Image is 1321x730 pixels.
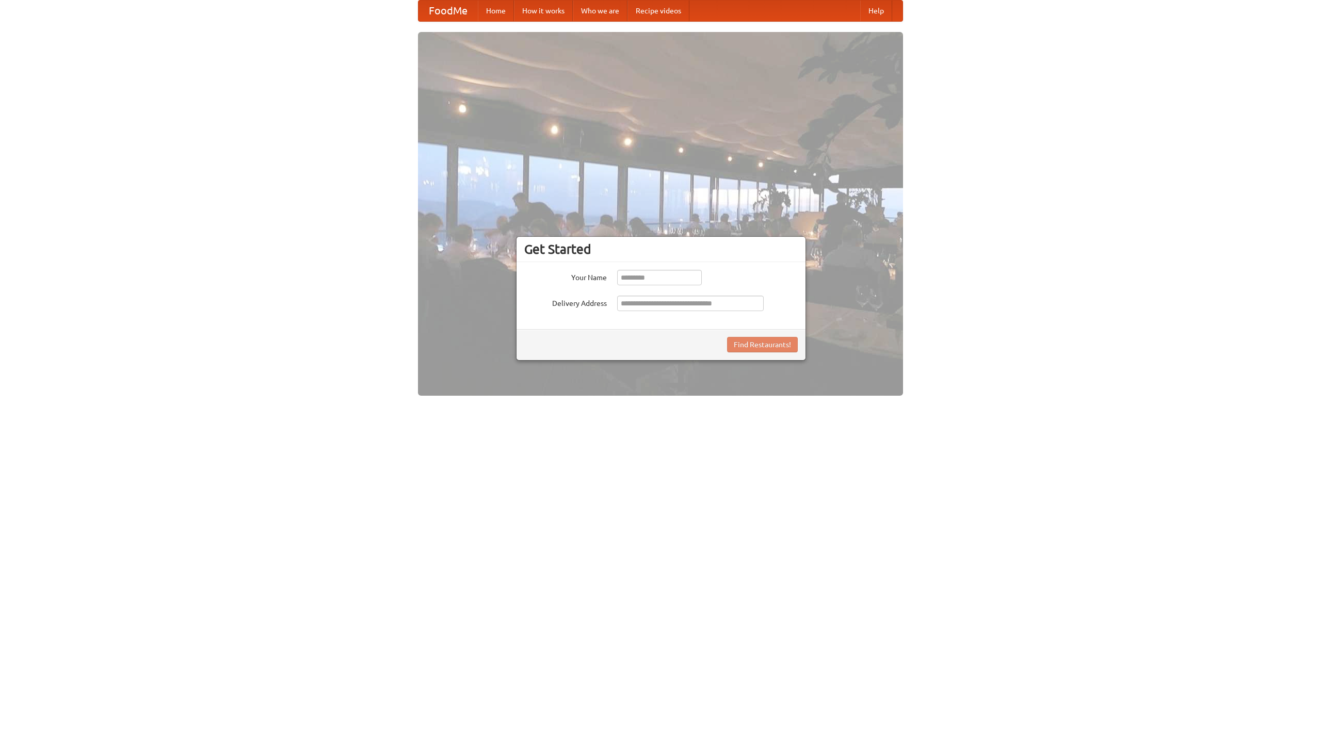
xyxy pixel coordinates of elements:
button: Find Restaurants! [727,337,798,352]
a: FoodMe [418,1,478,21]
a: Recipe videos [627,1,689,21]
label: Your Name [524,270,607,283]
label: Delivery Address [524,296,607,309]
a: Home [478,1,514,21]
a: Who we are [573,1,627,21]
a: How it works [514,1,573,21]
h3: Get Started [524,241,798,257]
a: Help [860,1,892,21]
